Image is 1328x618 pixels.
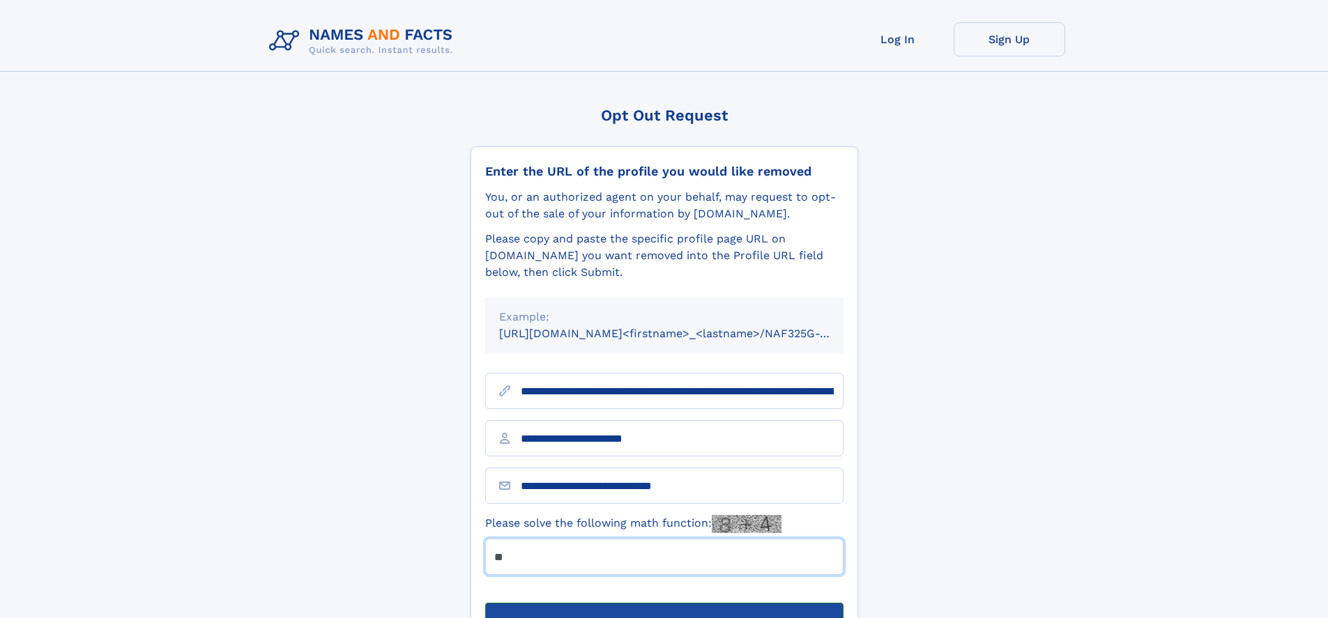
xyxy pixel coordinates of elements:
img: Logo Names and Facts [264,22,464,60]
a: Log In [842,22,954,56]
div: Enter the URL of the profile you would like removed [485,164,844,179]
div: Please copy and paste the specific profile page URL on [DOMAIN_NAME] you want removed into the Pr... [485,231,844,281]
small: [URL][DOMAIN_NAME]<firstname>_<lastname>/NAF325G-xxxxxxxx [499,327,870,340]
div: Example: [499,309,830,325]
div: You, or an authorized agent on your behalf, may request to opt-out of the sale of your informatio... [485,189,844,222]
a: Sign Up [954,22,1065,56]
label: Please solve the following math function: [485,515,781,533]
div: Opt Out Request [471,107,858,124]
